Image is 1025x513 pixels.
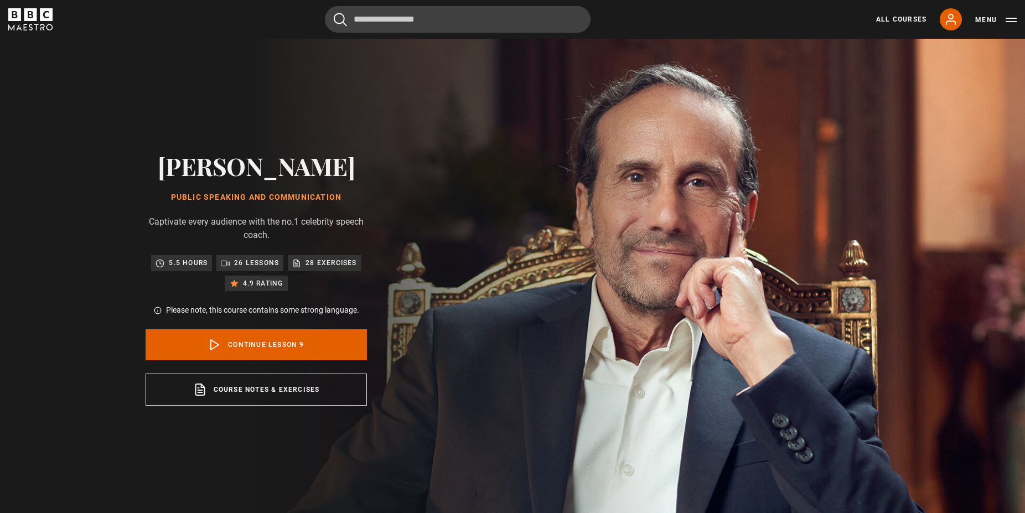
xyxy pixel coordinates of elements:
[234,257,279,268] p: 26 lessons
[146,215,367,242] p: Captivate every audience with the no.1 celebrity speech coach.
[146,193,367,202] h1: Public Speaking and Communication
[8,8,53,30] svg: BBC Maestro
[146,152,367,180] h2: [PERSON_NAME]
[306,257,356,268] p: 28 exercises
[334,13,347,27] button: Submit the search query
[243,278,283,289] p: 4.9 rating
[166,304,359,316] p: Please note, this course contains some strong language.
[325,6,591,33] input: Search
[169,257,208,268] p: 5.5 hours
[975,14,1017,25] button: Toggle navigation
[876,14,926,24] a: All Courses
[146,374,367,406] a: Course notes & exercises
[146,329,367,360] a: Continue lesson 9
